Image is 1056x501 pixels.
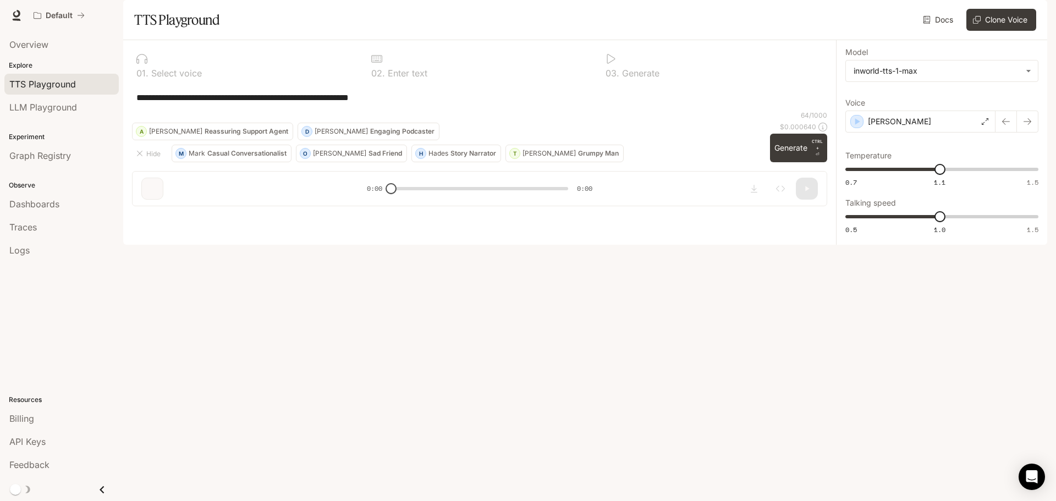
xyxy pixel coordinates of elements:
button: MMarkCasual Conversationalist [172,145,291,162]
span: 1.1 [934,178,945,187]
span: 1.5 [1027,178,1038,187]
p: Reassuring Support Agent [205,128,288,135]
span: 1.0 [934,225,945,234]
p: Sad Friend [369,150,402,157]
div: M [176,145,186,162]
button: GenerateCTRL +⏎ [770,134,827,162]
span: 1.5 [1027,225,1038,234]
button: A[PERSON_NAME]Reassuring Support Agent [132,123,293,140]
p: Enter text [385,69,427,78]
p: [PERSON_NAME] [149,128,202,135]
div: O [300,145,310,162]
p: Hades [428,150,448,157]
p: [PERSON_NAME] [313,150,366,157]
p: 64 / 1000 [801,111,827,120]
p: [PERSON_NAME] [315,128,368,135]
p: Model [845,48,868,56]
p: Casual Conversationalist [207,150,287,157]
div: H [416,145,426,162]
span: 0.5 [845,225,857,234]
div: inworld-tts-1-max [846,60,1038,81]
p: 0 3 . [606,69,619,78]
button: Hide [132,145,167,162]
p: 0 1 . [136,69,148,78]
div: Open Intercom Messenger [1019,464,1045,490]
button: T[PERSON_NAME]Grumpy Man [505,145,624,162]
div: inworld-tts-1-max [854,65,1020,76]
p: Story Narrator [450,150,496,157]
button: All workspaces [29,4,90,26]
div: T [510,145,520,162]
p: [PERSON_NAME] [868,116,931,127]
p: 0 2 . [371,69,385,78]
p: $ 0.000640 [780,122,816,131]
p: Voice [845,99,865,107]
p: Default [46,11,73,20]
p: Mark [189,150,205,157]
button: HHadesStory Narrator [411,145,501,162]
p: Temperature [845,152,892,159]
p: Generate [619,69,659,78]
p: Engaging Podcaster [370,128,435,135]
a: Docs [921,9,958,31]
button: Clone Voice [966,9,1036,31]
div: A [136,123,146,140]
span: 0.7 [845,178,857,187]
h1: TTS Playground [134,9,219,31]
p: Select voice [148,69,202,78]
div: D [302,123,312,140]
p: CTRL + [812,138,823,151]
p: ⏎ [812,138,823,158]
p: Talking speed [845,199,896,207]
button: D[PERSON_NAME]Engaging Podcaster [298,123,439,140]
button: O[PERSON_NAME]Sad Friend [296,145,407,162]
p: [PERSON_NAME] [522,150,576,157]
p: Grumpy Man [578,150,619,157]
